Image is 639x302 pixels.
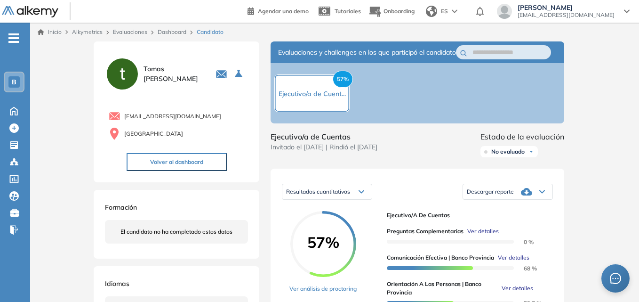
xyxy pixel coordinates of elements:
[12,78,16,86] span: B
[231,65,248,82] button: Seleccione la evaluación activa
[105,203,137,212] span: Formación
[105,57,140,91] img: PROFILE_MENU_LOGO_USER
[279,90,346,98] span: Ejecutivo/a de Cuent...
[144,64,204,84] span: tomas [PERSON_NAME]
[441,7,448,16] span: ES
[333,71,353,88] span: 57%
[38,28,62,36] a: Inicio
[467,188,514,196] span: Descargar reporte
[502,284,533,293] span: Ver detalles
[290,235,356,250] span: 57%
[498,253,529,262] span: Ver detalles
[512,265,537,272] span: 68 %
[387,280,498,297] span: Orientación a las personas | Banco Provincia
[124,112,221,121] span: [EMAIL_ADDRESS][DOMAIN_NAME]
[2,6,58,18] img: Logo
[518,11,615,19] span: [EMAIL_ADDRESS][DOMAIN_NAME]
[158,28,186,35] a: Dashboard
[271,131,377,142] span: Ejecutivo/a de Cuentas
[286,188,350,195] span: Resultados cuantitativos
[271,142,377,152] span: Invitado el [DATE] | Rindió el [DATE]
[127,153,227,171] button: Volver al dashboard
[8,37,19,39] i: -
[113,28,147,35] a: Evaluaciones
[463,227,499,236] button: Ver detalles
[72,28,103,35] span: Alkymetrics
[610,273,622,285] span: message
[426,6,437,17] img: world
[518,4,615,11] span: [PERSON_NAME]
[494,253,529,262] button: Ver detalles
[120,228,232,236] span: El candidato no ha completado estos datos
[197,28,224,36] span: Candidato
[528,149,534,155] img: Ícono de flecha
[387,253,494,262] span: Comunicación efectiva | Banco Provincia
[387,211,545,220] span: Ejecutivo/a de Cuentas
[387,227,463,236] span: Preguntas complementarias
[368,1,415,22] button: Onboarding
[124,130,183,138] span: [GEOGRAPHIC_DATA]
[383,8,415,15] span: Onboarding
[512,238,534,245] span: 0 %
[480,131,564,142] span: Estado de la evaluación
[278,48,456,57] span: Evaluaciones y challenges en los que participó el candidato
[248,5,309,16] a: Agendar una demo
[105,279,129,288] span: Idiomas
[498,284,533,293] button: Ver detalles
[491,148,525,155] span: No evaluado
[452,9,457,13] img: arrow
[258,8,309,15] span: Agendar una demo
[467,227,499,236] span: Ver detalles
[289,285,357,293] a: Ver análisis de proctoring
[335,8,361,15] span: Tutoriales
